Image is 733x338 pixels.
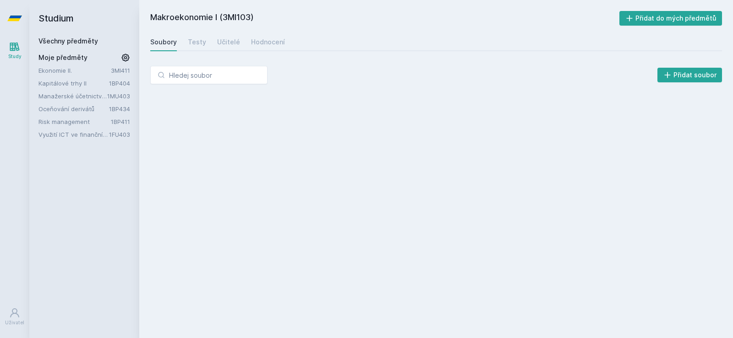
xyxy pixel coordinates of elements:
[109,80,130,87] a: 1BP404
[2,303,27,331] a: Uživatel
[2,37,27,64] a: Study
[38,130,109,139] a: Využití ICT ve finančním účetnictví
[111,67,130,74] a: 3MI411
[150,66,268,84] input: Hledej soubor
[8,53,22,60] div: Study
[251,38,285,47] div: Hodnocení
[150,11,619,26] h2: Makroekonomie I (3MI103)
[38,117,111,126] a: Risk management
[38,66,111,75] a: Ekonomie II.
[657,68,722,82] button: Přidat soubor
[217,38,240,47] div: Učitelé
[619,11,722,26] button: Přidat do mých předmětů
[5,319,24,326] div: Uživatel
[251,33,285,51] a: Hodnocení
[109,105,130,113] a: 1BP434
[188,33,206,51] a: Testy
[109,131,130,138] a: 1FU403
[107,92,130,100] a: 1MU403
[150,33,177,51] a: Soubory
[38,37,98,45] a: Všechny předměty
[38,104,109,113] a: Oceňování derivátů
[38,53,88,62] span: Moje předměty
[217,33,240,51] a: Učitelé
[111,118,130,125] a: 1BP411
[38,79,109,88] a: Kapitálové trhy II
[188,38,206,47] div: Testy
[150,38,177,47] div: Soubory
[38,91,107,101] a: Manažerské účetnictví II.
